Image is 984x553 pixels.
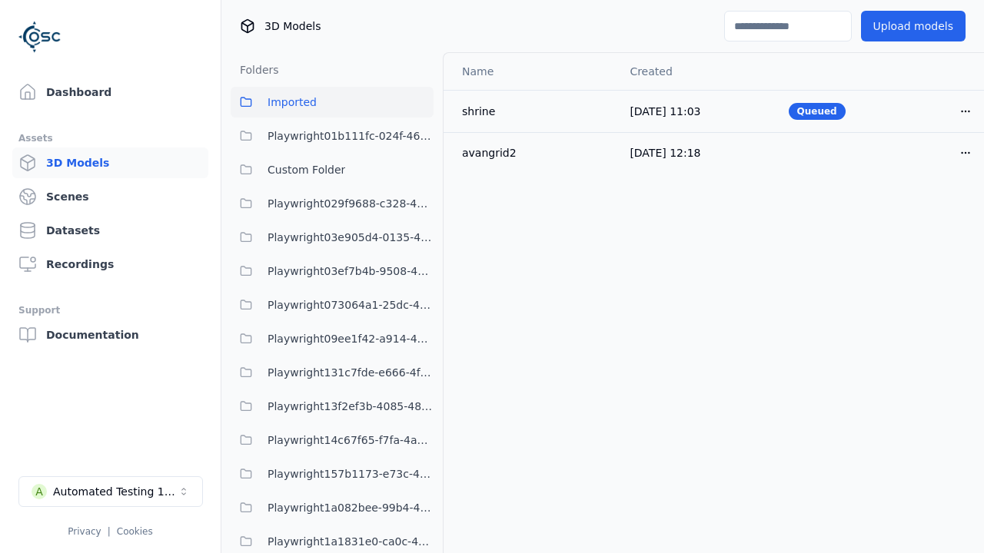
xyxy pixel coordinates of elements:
[53,484,178,499] div: Automated Testing 1 - Playwright
[231,492,434,523] button: Playwright1a082bee-99b4-4375-8133-1395ef4c0af5
[231,154,434,185] button: Custom Folder
[264,18,321,34] span: 3D Models
[12,77,208,108] a: Dashboard
[617,53,776,90] th: Created
[268,363,434,382] span: Playwright131c7fde-e666-4f3e-be7e-075966dc97bc
[231,391,434,422] button: Playwright13f2ef3b-4085-48b8-a429-2a4839ebbf05
[12,215,208,246] a: Datasets
[789,103,846,120] div: Queued
[231,222,434,253] button: Playwright03e905d4-0135-4922-94e2-0c56aa41bf04
[231,459,434,489] button: Playwright157b1173-e73c-4808-a1ac-12e2e4cec217
[268,465,434,483] span: Playwright157b1173-e73c-4808-a1ac-12e2e4cec217
[268,498,434,517] span: Playwright1a082bee-99b4-4375-8133-1395ef4c0af5
[231,121,434,151] button: Playwright01b111fc-024f-466d-9bae-c06bfb571c6d
[231,87,434,118] button: Imported
[12,249,208,280] a: Recordings
[231,357,434,388] button: Playwright131c7fde-e666-4f3e-be7e-075966dc97bc
[68,526,101,537] a: Privacy
[268,194,434,213] span: Playwright029f9688-c328-482d-9c42-3b0c529f8514
[268,93,317,111] span: Imported
[630,147,700,159] span: [DATE] 12:18
[12,320,208,350] a: Documentation
[462,104,605,119] div: shrine
[268,161,345,179] span: Custom Folder
[12,147,208,178] a: 3D Models
[231,256,434,286] button: Playwright03ef7b4b-9508-47f0-8afd-5e0ec78663fc
[268,262,434,280] span: Playwright03ef7b4b-9508-47f0-8afd-5e0ec78663fc
[861,11,966,41] button: Upload models
[231,425,434,455] button: Playwright14c67f65-f7fa-4a69-9dce-fa9a259dcaa1
[231,323,434,354] button: Playwright09ee1f42-a914-43b3-abf1-e7ca57cf5f96
[231,62,279,78] h3: Folders
[630,105,700,118] span: [DATE] 11:03
[268,296,434,314] span: Playwright073064a1-25dc-42be-bd5d-9b023c0ea8dd
[268,532,434,551] span: Playwright1a1831e0-ca0c-4e14-bc08-f87064ef1ded
[462,145,605,161] div: avangrid2
[268,127,434,145] span: Playwright01b111fc-024f-466d-9bae-c06bfb571c6d
[18,301,202,320] div: Support
[18,129,202,147] div: Assets
[231,290,434,320] button: Playwright073064a1-25dc-42be-bd5d-9b023c0ea8dd
[12,181,208,212] a: Scenes
[32,484,47,499] div: A
[268,329,434,348] span: Playwright09ee1f42-a914-43b3-abf1-e7ca57cf5f96
[268,431,434,449] span: Playwright14c67f65-f7fa-4a69-9dce-fa9a259dcaa1
[18,476,203,507] button: Select a workspace
[444,53,617,90] th: Name
[18,15,61,58] img: Logo
[268,228,434,247] span: Playwright03e905d4-0135-4922-94e2-0c56aa41bf04
[117,526,153,537] a: Cookies
[108,526,111,537] span: |
[268,397,434,416] span: Playwright13f2ef3b-4085-48b8-a429-2a4839ebbf05
[231,188,434,219] button: Playwright029f9688-c328-482d-9c42-3b0c529f8514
